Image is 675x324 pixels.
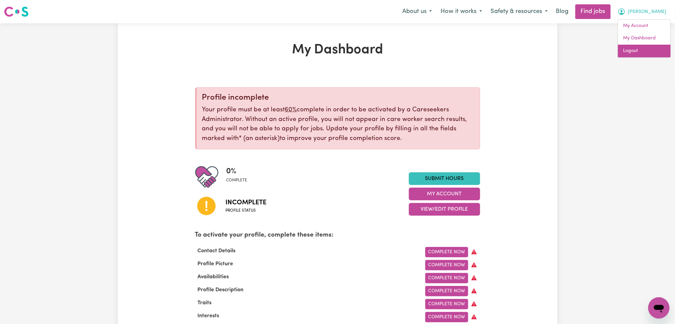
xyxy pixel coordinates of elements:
[425,273,468,283] a: Complete Now
[425,286,468,296] a: Complete Now
[4,6,29,18] img: Careseekers logo
[409,188,480,200] button: My Account
[226,177,247,183] span: complete
[618,19,671,58] div: My Account
[425,312,468,322] a: Complete Now
[4,4,29,19] a: Careseekers logo
[425,247,468,257] a: Complete Now
[409,203,480,216] button: View/Edit Profile
[239,135,280,142] span: an asterisk
[613,5,671,19] button: My Account
[575,4,611,19] a: Find jobs
[195,300,214,306] span: Traits
[487,5,552,19] button: Safety & resources
[195,261,236,267] span: Profile Picture
[226,165,253,189] div: Profile completeness: 0%
[618,45,671,57] a: Logout
[195,42,480,58] h1: My Dashboard
[285,107,297,113] u: 60%
[552,4,573,19] a: Blog
[226,165,247,177] span: 0 %
[618,20,671,32] a: My Account
[409,172,480,185] a: Submit Hours
[425,260,468,270] a: Complete Now
[436,5,487,19] button: How it works
[618,32,671,45] a: My Dashboard
[195,248,238,254] span: Contact Details
[195,313,222,319] span: Interests
[648,297,670,319] iframe: Button to launch messaging window
[195,231,480,240] p: To activate your profile, complete these items:
[425,299,468,309] a: Complete Now
[202,105,475,144] p: Your profile must be at least complete in order to be activated by a Careseekers Administrator. W...
[195,287,246,293] span: Profile Description
[195,274,232,280] span: Availabilities
[226,198,267,208] span: Incomplete
[398,5,436,19] button: About us
[628,8,667,16] span: [PERSON_NAME]
[202,93,475,103] div: Profile incomplete
[226,208,267,214] span: Profile status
